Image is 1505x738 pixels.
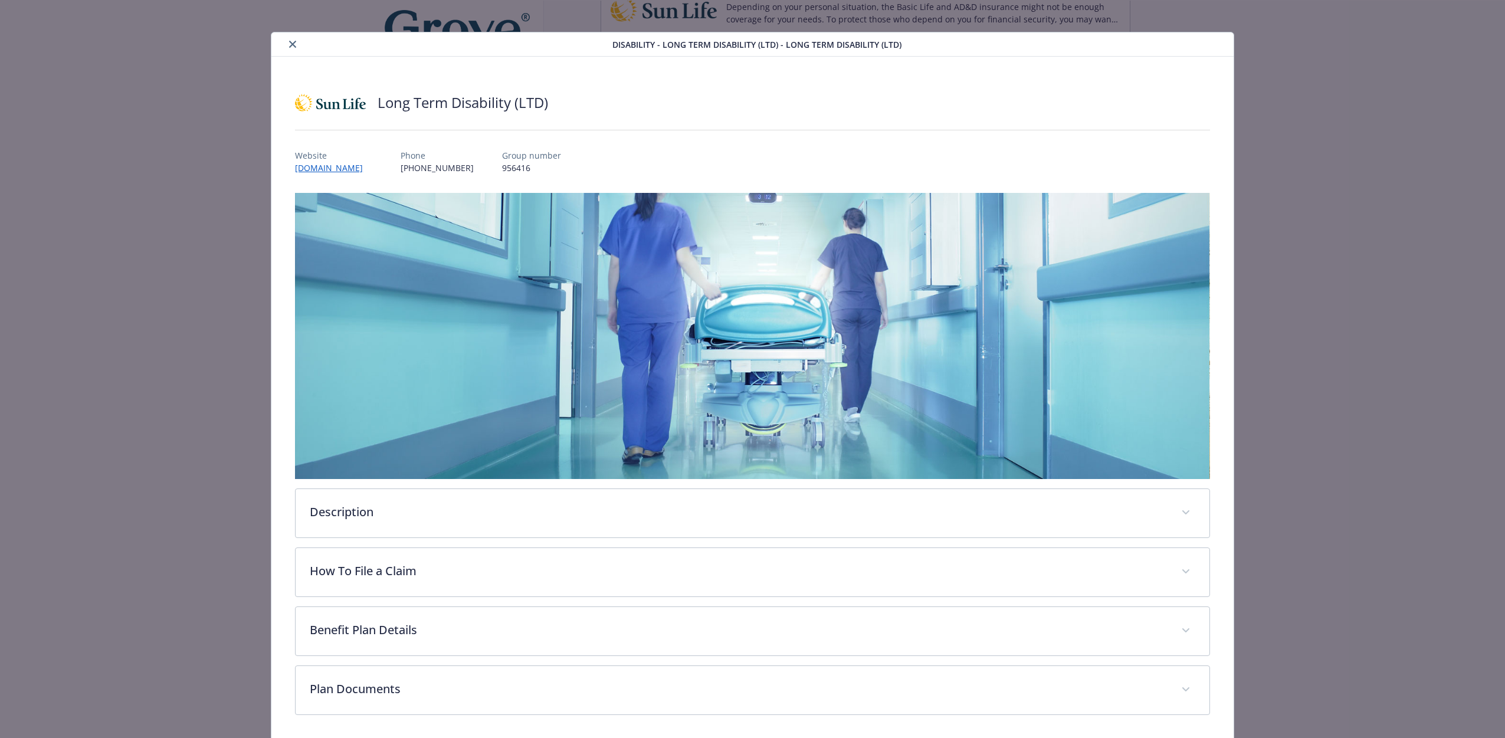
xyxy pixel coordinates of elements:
[310,503,1167,521] p: Description
[310,621,1167,639] p: Benefit Plan Details
[296,666,1209,714] div: Plan Documents
[296,489,1209,537] div: Description
[295,162,372,173] a: [DOMAIN_NAME]
[502,149,561,162] p: Group number
[296,607,1209,655] div: Benefit Plan Details
[296,548,1209,596] div: How To File a Claim
[286,37,300,51] button: close
[612,38,901,51] span: Disability - Long Term Disability (LTD) - Long Term Disability (LTD)
[378,93,548,113] h2: Long Term Disability (LTD)
[401,162,474,174] p: [PHONE_NUMBER]
[295,193,1210,479] img: banner
[502,162,561,174] p: 956416
[401,149,474,162] p: Phone
[295,149,372,162] p: Website
[310,680,1167,698] p: Plan Documents
[310,562,1167,580] p: How To File a Claim
[295,85,366,120] img: Sun Life Financial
